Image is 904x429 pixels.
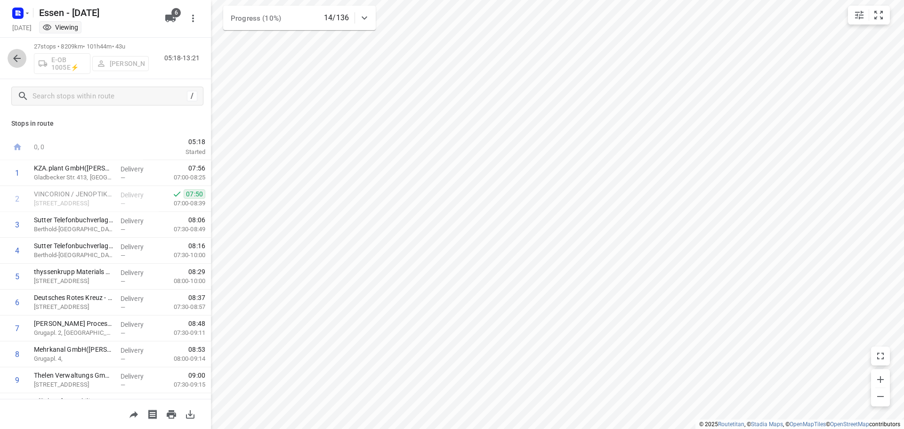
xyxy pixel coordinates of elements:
[124,409,143,418] span: Share route
[324,12,349,24] p: 14/136
[159,276,205,286] p: 08:00-10:00
[188,241,205,251] span: 08:16
[121,174,125,181] span: —
[848,6,890,24] div: small contained button group
[143,137,205,146] span: 05:18
[34,225,113,234] p: Berthold-Beitz-Boulevard 420, Essen
[34,319,113,328] p: Van Leeuwen Process & Power GmbH(Doris Marcinkowski)
[34,371,113,380] p: Thelen Verwaltungs GmbH(NAMELESS CONTACT)
[34,173,113,182] p: Gladbecker Str. 413, [GEOGRAPHIC_DATA]
[121,356,125,363] span: —
[187,91,197,101] div: /
[121,304,125,311] span: —
[34,267,113,276] p: thyssenkrupp Materials Business Services GmbH(thyssenkrupp Materials Business Services GmbH)
[34,328,113,338] p: Grugapl. 2, [GEOGRAPHIC_DATA]
[121,242,155,251] p: Delivery
[121,381,125,389] span: —
[188,293,205,302] span: 08:37
[172,189,182,199] svg: Done
[159,251,205,260] p: 07:30-10:00
[15,376,19,385] div: 9
[34,397,113,406] p: Glück Auf Immobilien GmbH (Friederike Nolda)
[15,194,19,203] div: 2
[188,397,205,406] span: 09:16
[121,346,155,355] p: Delivery
[869,6,888,24] button: Fit zoom
[121,268,155,277] p: Delivery
[171,8,181,17] span: 6
[34,199,113,208] p: [STREET_ADDRESS]
[11,119,200,129] p: Stops in route
[15,350,19,359] div: 8
[162,409,181,418] span: Print route
[159,302,205,312] p: 07:30-08:57
[121,372,155,381] p: Delivery
[188,215,205,225] span: 08:06
[121,226,125,233] span: —
[34,345,113,354] p: Mehrkanal GmbH(Teresa Grobosch)
[15,324,19,333] div: 7
[188,163,205,173] span: 07:56
[121,278,125,285] span: —
[159,354,205,364] p: 08:00-09:14
[34,189,113,199] p: VINCORION / JENOPTIK(Simone Hoff)
[34,354,113,364] p: Grugapl. 4,
[34,276,113,286] p: ThyssenKrupp Allee 1, Essen
[188,371,205,380] span: 09:00
[184,9,202,28] button: More
[34,142,132,152] p: 0, 0
[15,220,19,229] div: 3
[790,421,826,428] a: OpenMapTiles
[34,215,113,225] p: Sutter Telefonbuchverlag GmbH(Britta Bludszuweit )
[718,421,744,428] a: Routetitan
[121,330,125,337] span: —
[188,267,205,276] span: 08:29
[159,380,205,389] p: 07:30-09:15
[34,293,113,302] p: Deutsches Rotes Kreuz - Hachestr. 70(Malte-Bo Lueg)
[188,345,205,354] span: 08:53
[121,320,155,329] p: Delivery
[42,23,78,32] div: You are currently in view mode. To make any changes, go to edit project.
[143,409,162,418] span: Print shipping labels
[159,199,205,208] p: 07:00-08:39
[184,189,205,199] span: 07:50
[121,190,155,200] p: Delivery
[164,53,203,63] p: 05:18-13:21
[15,169,19,178] div: 1
[15,246,19,255] div: 4
[143,147,205,157] p: Started
[32,89,187,104] input: Search stops within route
[34,380,113,389] p: [STREET_ADDRESS]
[121,164,155,174] p: Delivery
[181,409,200,418] span: Download route
[121,397,155,407] p: Delivery
[850,6,869,24] button: Map settings
[34,163,113,173] p: KZA.plant GmbH(Birgit Verdirk)
[161,9,180,28] button: 6
[121,294,155,303] p: Delivery
[121,216,155,226] p: Delivery
[159,225,205,234] p: 07:30-08:49
[34,42,149,51] p: 27 stops • 8209km • 101h44m • 43u
[159,328,205,338] p: 07:30-09:11
[121,200,125,207] span: —
[699,421,900,428] li: © 2025 , © , © © contributors
[34,302,113,312] p: [STREET_ADDRESS]
[15,272,19,281] div: 5
[159,173,205,182] p: 07:00-08:25
[121,252,125,259] span: —
[34,251,113,260] p: Berthold-Beitz-Boulevard 420, Essen
[751,421,783,428] a: Stadia Maps
[188,319,205,328] span: 08:48
[15,298,19,307] div: 6
[34,241,113,251] p: Sutter Telefonbuchverlag GmbH(Britta Bludszuweit )
[223,6,376,30] div: Progress (10%)14/136
[231,14,281,23] span: Progress (10%)
[830,421,869,428] a: OpenStreetMap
